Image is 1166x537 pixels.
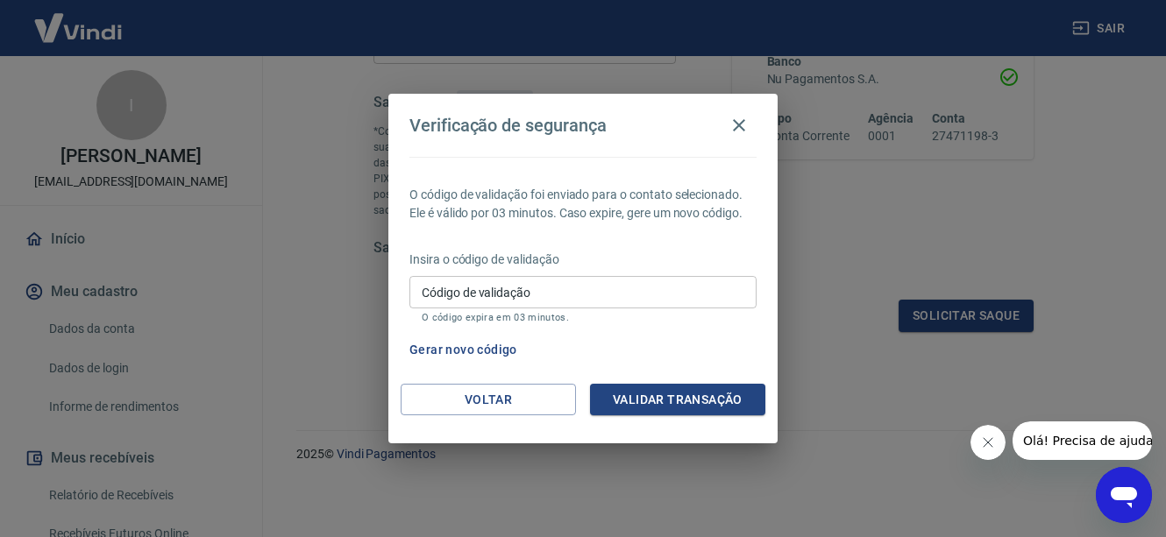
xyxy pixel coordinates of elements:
[409,115,607,136] h4: Verificação de segurança
[401,384,576,416] button: Voltar
[409,186,757,223] p: O código de validação foi enviado para o contato selecionado. Ele é válido por 03 minutos. Caso e...
[590,384,765,416] button: Validar transação
[11,12,147,26] span: Olá! Precisa de ajuda?
[409,251,757,269] p: Insira o código de validação
[422,312,744,323] p: O código expira em 03 minutos.
[970,425,1006,460] iframe: Fechar mensagem
[402,334,524,366] button: Gerar novo código
[1013,421,1152,460] iframe: Mensagem da empresa
[1096,467,1152,523] iframe: Botão para abrir a janela de mensagens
